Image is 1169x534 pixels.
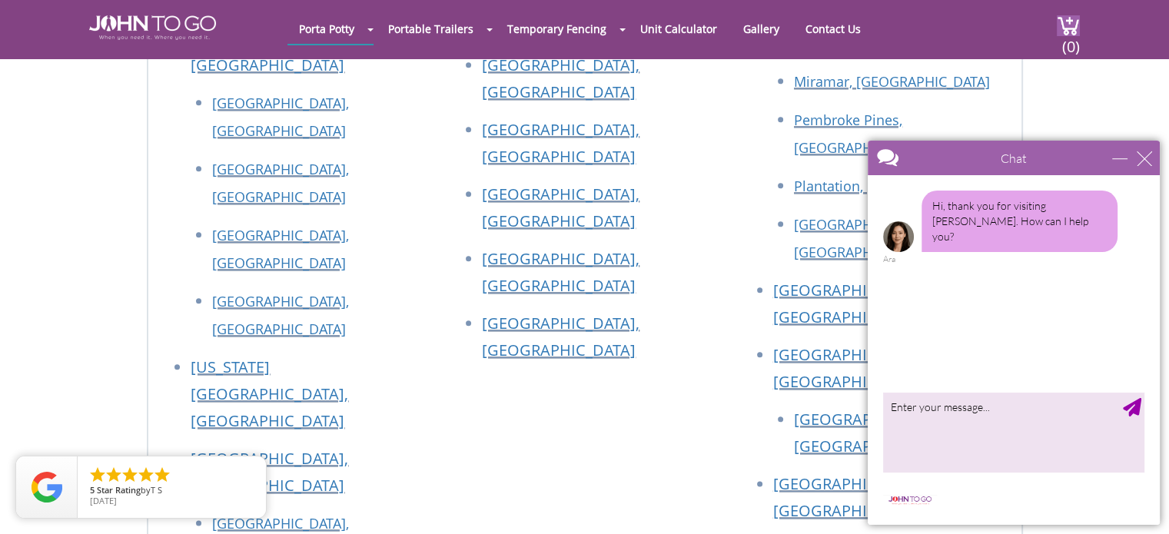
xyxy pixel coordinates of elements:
[137,466,155,484] li: 
[212,226,349,272] a: [GEOGRAPHIC_DATA], [GEOGRAPHIC_DATA]
[212,292,349,338] a: [GEOGRAPHIC_DATA], [GEOGRAPHIC_DATA]
[794,111,928,157] a: Pembroke Pines, [GEOGRAPHIC_DATA]
[732,14,791,44] a: Gallery
[151,484,162,496] span: T S
[287,14,366,44] a: Porta Potty
[88,466,107,484] li: 
[89,15,216,40] img: JOHN to go
[858,131,1169,534] iframe: Live Chat Box
[90,484,95,496] span: 5
[191,357,348,431] a: [US_STATE][GEOGRAPHIC_DATA], [GEOGRAPHIC_DATA]
[32,472,62,502] img: Review Rating
[496,14,618,44] a: Temporary Fencing
[629,14,729,44] a: Unit Calculator
[121,466,139,484] li: 
[212,160,349,206] a: [GEOGRAPHIC_DATA], [GEOGRAPHIC_DATA]
[377,14,485,44] a: Portable Trailers
[153,466,171,484] li: 
[482,248,639,296] a: [GEOGRAPHIC_DATA], [GEOGRAPHIC_DATA]
[773,473,931,521] a: [GEOGRAPHIC_DATA], [GEOGRAPHIC_DATA]
[90,495,117,506] span: [DATE]
[773,280,931,327] a: [GEOGRAPHIC_DATA], [GEOGRAPHIC_DATA]
[90,486,254,496] span: by
[191,448,348,496] a: [GEOGRAPHIC_DATA], [GEOGRAPHIC_DATA]
[212,94,349,140] a: [GEOGRAPHIC_DATA], [GEOGRAPHIC_DATA]
[1057,15,1080,36] img: cart a
[482,313,639,360] a: [GEOGRAPHIC_DATA], [GEOGRAPHIC_DATA]
[794,177,1001,195] a: Plantation, [GEOGRAPHIC_DATA]
[794,14,872,44] a: Contact Us
[105,466,123,484] li: 
[482,119,639,167] a: [GEOGRAPHIC_DATA], [GEOGRAPHIC_DATA]
[773,344,931,392] a: [GEOGRAPHIC_DATA], [GEOGRAPHIC_DATA]
[97,484,141,496] span: Star Rating
[794,409,951,456] a: [GEOGRAPHIC_DATA], [GEOGRAPHIC_DATA]
[794,72,990,91] a: Miramar, [GEOGRAPHIC_DATA]
[794,215,931,261] a: [GEOGRAPHIC_DATA], [GEOGRAPHIC_DATA]
[482,184,639,231] a: [GEOGRAPHIC_DATA], [GEOGRAPHIC_DATA]
[1061,24,1080,57] span: (0)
